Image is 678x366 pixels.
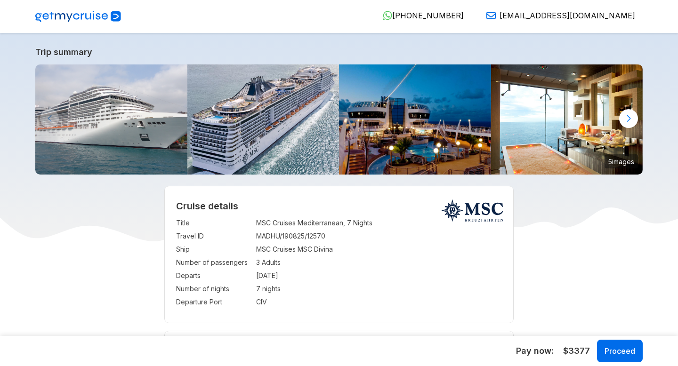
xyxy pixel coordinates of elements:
td: Number of nights [176,282,251,295]
td: Departs [176,269,251,282]
a: [EMAIL_ADDRESS][DOMAIN_NAME] [479,11,635,20]
td: 3 Adults [256,256,502,269]
span: [PHONE_NUMBER] [392,11,464,20]
small: 5 images [605,154,638,168]
td: Number of passengers [176,256,251,269]
h2: Cruise details [176,200,502,212]
td: 7 nights [256,282,502,295]
td: [DATE] [256,269,502,282]
td: Title [176,216,251,230]
span: [EMAIL_ADDRESS][DOMAIN_NAME] [500,11,635,20]
a: [PHONE_NUMBER] [375,11,464,20]
td: : [251,230,256,243]
img: di_public_area_aurea_spa_03.jpg [491,64,643,175]
td: : [251,243,256,256]
td: Departure Port [176,295,251,309]
img: 549-e07f0ca837f9.jpg [187,64,339,175]
span: $3377 [563,345,590,357]
img: tritone-bar_msc-divina.jpg [339,64,491,175]
td: : [251,295,256,309]
td: : [251,216,256,230]
td: CIV [256,295,502,309]
td: MSC Cruises MSC Divina [256,243,502,256]
td: Travel ID [176,230,251,243]
td: : [251,256,256,269]
h5: Pay now: [516,345,554,357]
td: : [251,269,256,282]
td: : [251,282,256,295]
img: Email [486,11,496,20]
a: Trip summary [35,47,643,57]
img: MSC_Divina_a_Istanbul.JPG [35,64,187,175]
td: MADHU/190825/12570 [256,230,502,243]
td: MSC Cruises Mediterranean, 7 Nights [256,216,502,230]
button: Proceed [597,340,643,362]
td: Ship [176,243,251,256]
img: WhatsApp [383,11,392,20]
